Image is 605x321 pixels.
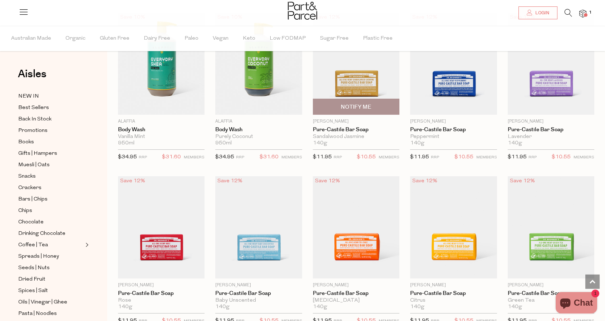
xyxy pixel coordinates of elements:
span: Organic [65,26,85,51]
img: Part&Parcel [288,2,317,20]
div: Baby Unscented [215,297,302,304]
div: [MEDICAL_DATA] [313,297,399,304]
p: [PERSON_NAME] [118,282,205,288]
p: [PERSON_NAME] [508,118,594,125]
a: Pure-Castile Bar Soap [508,290,594,297]
div: Rose [118,297,205,304]
span: Oils | Vinegar | Ghee [18,298,67,307]
small: MEMBERS [184,155,205,159]
a: Body Wash [118,127,205,133]
a: Oils | Vinegar | Ghee [18,298,83,307]
small: RRP [334,155,342,159]
img: Pure-Castile Bar Soap [313,13,399,115]
div: Purely Coconut [215,134,302,140]
span: Plastic Free [363,26,393,51]
span: $10.55 [357,153,376,162]
img: Pure-Castile Bar Soap [313,176,399,278]
a: Pasta | Noodles [18,309,83,318]
span: Gluten Free [100,26,129,51]
span: 140g [410,140,424,147]
a: Login [518,6,557,19]
span: Drinking Chocolate [18,229,65,238]
span: Vegan [213,26,228,51]
span: $11.95 [313,154,332,160]
span: 140g [313,140,327,147]
span: Sugar Free [320,26,349,51]
a: Gifts | Hampers [18,149,83,158]
span: $34.95 [215,154,234,160]
span: 140g [118,304,132,310]
img: Pure-Castile Bar Soap [410,176,497,278]
img: Pure-Castile Bar Soap [215,176,302,278]
p: [PERSON_NAME] [508,282,594,288]
a: Spreads | Honey [18,252,83,261]
span: Chocolate [18,218,44,227]
a: Snacks [18,172,83,181]
a: Bars | Chips [18,195,83,204]
span: Low FODMAP [270,26,306,51]
span: $11.95 [410,154,429,160]
small: RRP [528,155,537,159]
span: Snacks [18,172,36,181]
a: Seeds | Nuts [18,263,83,272]
a: Back In Stock [18,115,83,124]
div: Save 12% [118,176,147,186]
img: Body Wash [118,13,205,115]
span: Pasta | Noodles [18,310,57,318]
span: Notify Me [341,103,371,111]
div: Citrus [410,297,497,304]
span: Gifts | Hampers [18,149,57,158]
span: 140g [313,304,327,310]
small: RRP [431,155,439,159]
p: [PERSON_NAME] [410,118,497,125]
span: 140g [508,140,522,147]
small: MEMBERS [379,155,399,159]
span: 950ml [215,140,232,147]
a: Drinking Chocolate [18,229,83,238]
span: Muesli | Oats [18,161,50,169]
span: Back In Stock [18,115,51,124]
a: Pure-Castile Bar Soap [215,290,302,297]
a: 1 [579,10,586,17]
p: [PERSON_NAME] [313,118,399,125]
span: Spices | Salt [18,287,48,295]
img: Pure-Castile Bar Soap [410,13,497,115]
span: $10.55 [454,153,473,162]
div: Save 12% [410,176,439,186]
button: Notify Me [313,99,399,115]
span: Crackers [18,184,41,192]
inbox-online-store-chat: Shopify online store chat [554,292,599,315]
a: Books [18,138,83,147]
div: Save 12% [215,176,245,186]
div: Peppermint [410,134,497,140]
a: Aisles [18,69,46,87]
img: Pure-Castile Bar Soap [508,13,594,115]
a: Coffee | Tea [18,241,83,250]
span: Spreads | Honey [18,252,59,261]
a: Spices | Salt [18,286,83,295]
span: 140g [215,304,230,310]
span: $31.60 [260,153,279,162]
small: MEMBERS [281,155,302,159]
a: Crackers [18,183,83,192]
p: [PERSON_NAME] [313,282,399,288]
a: Chips [18,206,83,215]
a: Promotions [18,126,83,135]
a: Body Wash [215,127,302,133]
span: Paleo [185,26,198,51]
span: 140g [508,304,522,310]
div: Save 12% [313,176,342,186]
img: Body Wash [215,13,302,115]
span: Best Sellers [18,104,49,112]
a: Pure-Castile Bar Soap [118,290,205,297]
span: 1 [587,9,594,16]
span: Promotions [18,127,48,135]
span: Aisles [18,66,46,82]
p: Alaffia [215,118,302,125]
span: NEW IN [18,92,39,101]
span: $11.95 [508,154,527,160]
span: $10.55 [552,153,571,162]
span: Keto [243,26,255,51]
span: Chips [18,207,32,215]
span: Dairy Free [144,26,170,51]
